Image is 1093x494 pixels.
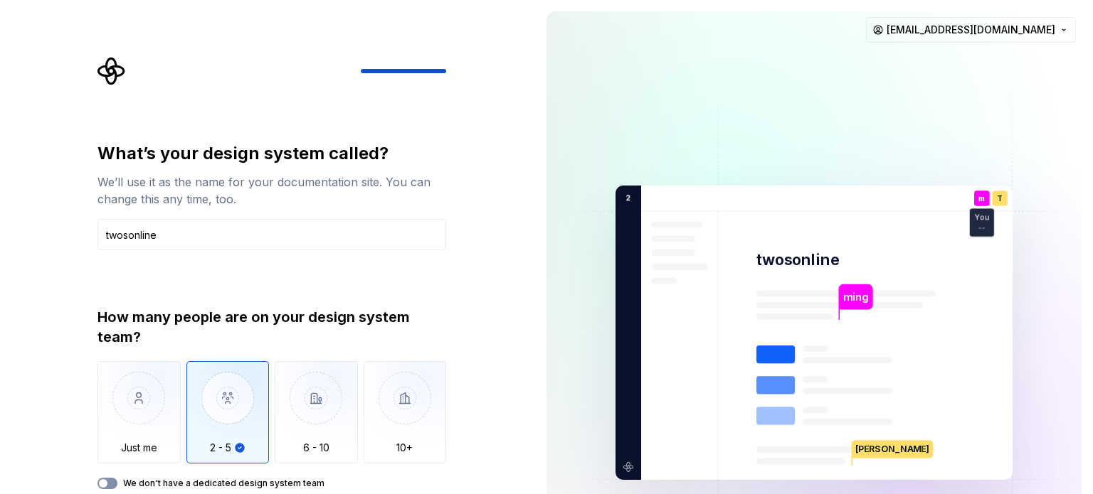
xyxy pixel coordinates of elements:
[97,57,126,85] svg: Supernova Logo
[843,289,867,305] p: ming
[97,142,446,165] div: What’s your design system called?
[978,224,986,232] p: --
[123,478,324,489] label: We don't have a dedicated design system team
[97,219,446,250] input: Design system name
[756,249,840,270] p: twosonline
[97,307,446,347] div: How many people are on your design system team?
[621,192,630,205] p: 2
[852,440,933,458] p: [PERSON_NAME]
[978,195,986,203] p: m
[97,173,446,208] div: We’ll use it as the name for your documentation site. You can change this any time, too.
[992,190,1008,206] div: T
[866,17,1076,43] button: [EMAIL_ADDRESS][DOMAIN_NAME]
[975,214,989,222] p: You
[887,23,1055,37] span: [EMAIL_ADDRESS][DOMAIN_NAME]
